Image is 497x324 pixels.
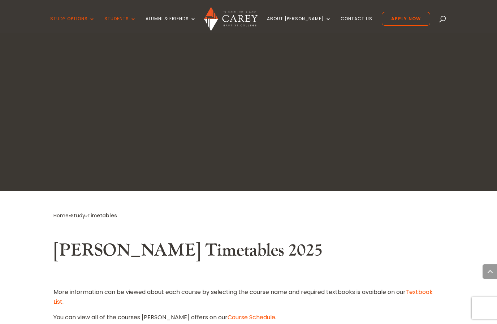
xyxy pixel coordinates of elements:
a: Home [53,212,69,219]
a: Students [104,16,136,33]
a: Contact Us [341,16,372,33]
a: About [PERSON_NAME] [267,16,331,33]
a: Study Options [50,16,95,33]
h2: [PERSON_NAME] Timetables 2025 [53,240,444,265]
img: Carey Baptist College [204,7,257,31]
span: Timetables [87,212,117,219]
a: Course Schedule [228,313,275,321]
span: » » [53,212,117,219]
a: Alumni & Friends [146,16,196,33]
a: Apply Now [382,12,430,26]
p: More information can be viewed about each course by selecting the course name and required textbo... [53,287,444,312]
a: Study [71,212,85,219]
